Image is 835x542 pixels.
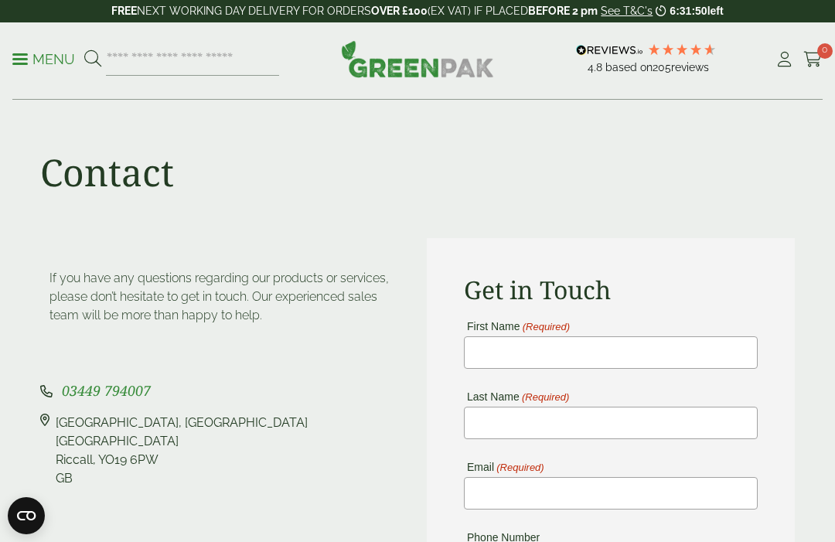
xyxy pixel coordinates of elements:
[521,322,570,332] span: (Required)
[464,321,570,332] label: First Name
[12,50,75,69] p: Menu
[371,5,428,17] strong: OVER £100
[671,61,709,73] span: reviews
[62,384,151,399] a: 03449 794007
[803,52,823,67] i: Cart
[111,5,137,17] strong: FREE
[817,43,833,59] span: 0
[528,5,598,17] strong: BEFORE 2 pm
[707,5,724,17] span: left
[464,275,758,305] h2: Get in Touch
[56,414,308,488] div: [GEOGRAPHIC_DATA], [GEOGRAPHIC_DATA] [GEOGRAPHIC_DATA] Riccall, YO19 6PW GB
[653,61,671,73] span: 205
[670,5,707,17] span: 6:31:50
[62,381,151,400] span: 03449 794007
[496,462,544,473] span: (Required)
[12,50,75,66] a: Menu
[647,43,717,56] div: 4.79 Stars
[775,52,794,67] i: My Account
[40,150,174,195] h1: Contact
[464,391,569,403] label: Last Name
[520,392,569,403] span: (Required)
[576,45,643,56] img: REVIEWS.io
[464,462,544,473] label: Email
[8,497,45,534] button: Open CMP widget
[601,5,653,17] a: See T&C's
[588,61,605,73] span: 4.8
[605,61,653,73] span: Based on
[49,269,399,325] p: If you have any questions regarding our products or services, please don’t hesitate to get in tou...
[803,48,823,71] a: 0
[341,40,494,77] img: GreenPak Supplies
